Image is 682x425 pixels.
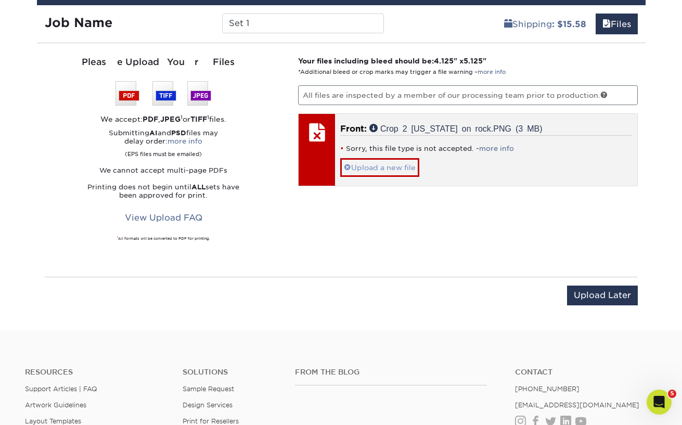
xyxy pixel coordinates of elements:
[504,19,512,29] span: shipping
[478,69,506,75] a: more info
[190,115,207,123] strong: TIFF
[298,69,506,75] small: *Additional bleed or crop marks may trigger a file warning –
[160,115,181,123] strong: JPEG
[369,124,542,132] a: Crop 2 [US_STATE] on rock.PNG (3 MB)
[567,286,638,305] input: Upload Later
[434,57,454,65] span: 4.125
[125,146,202,158] small: (EPS files must be emailed)
[298,85,638,105] p: All files are inspected by a member of our processing team prior to production.
[602,19,611,29] span: files
[183,401,233,409] a: Design Services
[295,368,487,377] h4: From the Blog
[143,115,158,123] strong: PDF
[45,15,112,30] strong: Job Name
[479,145,514,152] a: more info
[115,81,211,106] img: We accept: PSD, TIFF, or JPEG (JPG)
[25,385,97,393] a: Support Articles | FAQ
[668,390,676,398] span: 5
[149,129,158,137] strong: AI
[171,129,186,137] strong: PSD
[298,57,486,65] strong: Your files including bleed should be: " x "
[596,14,638,34] a: Files
[45,166,283,175] p: We cannot accept multi-page PDFs
[497,14,593,34] a: Shipping: $15.58
[340,158,419,176] a: Upload a new file
[45,183,283,200] p: Printing does not begin until sets have been approved for print.
[45,56,283,69] div: Please Upload Your Files
[464,57,483,65] span: 5.125
[168,137,202,145] a: more info
[45,129,283,158] p: Submitting and files may delay order:
[45,236,283,241] div: All formats will be converted to PDF for printing.
[515,368,657,377] a: Contact
[25,368,167,377] h4: Resources
[222,14,384,33] input: Enter a job name
[515,401,639,409] a: [EMAIL_ADDRESS][DOMAIN_NAME]
[117,236,118,239] sup: 1
[515,385,580,393] a: [PHONE_NUMBER]
[183,385,234,393] a: Sample Request
[647,390,672,415] iframe: Intercom live chat
[207,114,209,120] sup: 1
[45,114,283,124] div: We accept: , or files.
[183,368,279,377] h4: Solutions
[340,144,632,153] li: Sorry, this file type is not accepted. -
[183,417,239,425] a: Print for Resellers
[118,208,209,228] a: View Upload FAQ
[191,183,205,191] strong: ALL
[181,114,183,120] sup: 1
[552,19,586,29] b: : $15.58
[340,124,367,134] span: Front:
